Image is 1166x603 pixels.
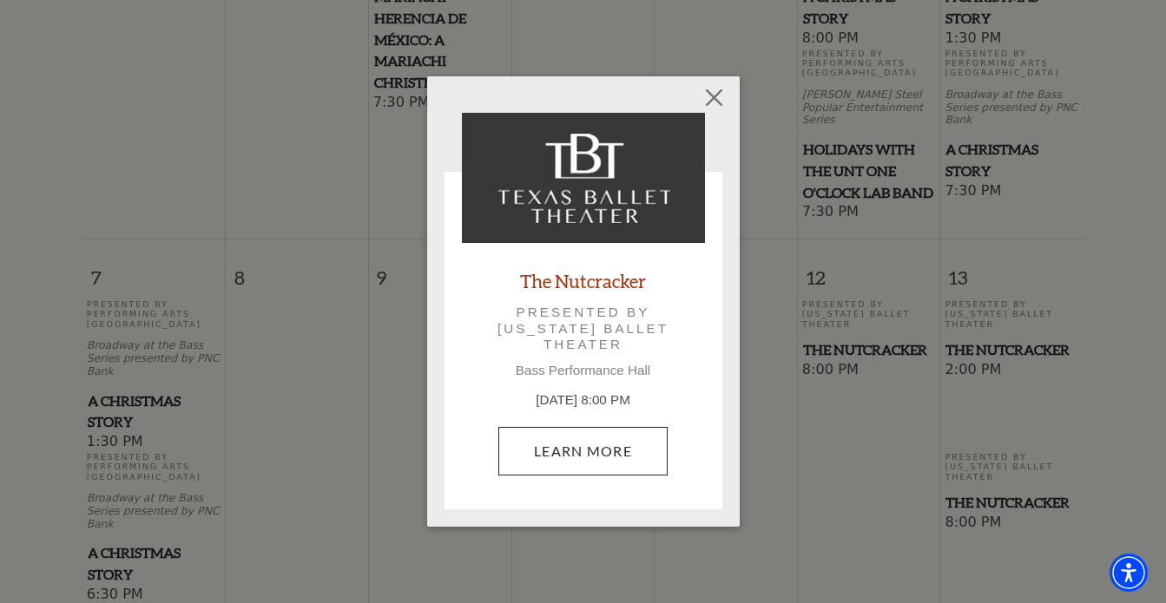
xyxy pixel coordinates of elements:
[462,363,705,378] p: Bass Performance Hall
[1110,554,1148,592] div: Accessibility Menu
[520,269,646,292] a: The Nutcracker
[498,427,668,475] a: December 13, 8:00 PM Learn More
[462,113,705,243] img: The Nutcracker
[462,390,705,410] p: [DATE] 8:00 PM
[486,305,681,352] p: Presented by [US_STATE] Ballet Theater
[697,81,730,114] button: Close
